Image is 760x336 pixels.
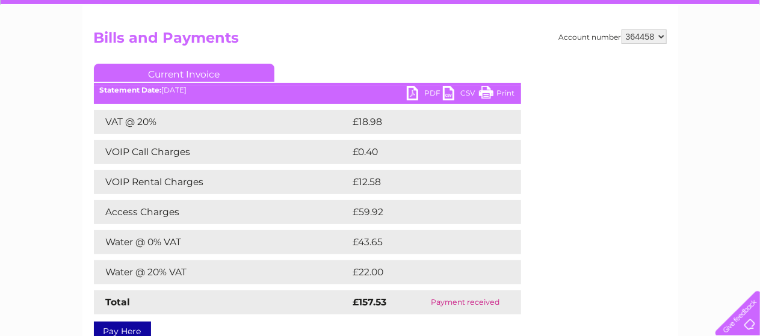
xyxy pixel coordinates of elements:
td: VOIP Call Charges [94,140,350,164]
td: £22.00 [350,260,497,284]
td: £18.98 [350,110,496,134]
td: Payment received [409,290,521,314]
td: VOIP Rental Charges [94,170,350,194]
a: Print [479,86,515,103]
td: £59.92 [350,200,497,224]
td: £43.65 [350,230,496,254]
b: Statement Date: [100,85,162,94]
td: Water @ 20% VAT [94,260,350,284]
h2: Bills and Payments [94,29,667,52]
div: Account number [559,29,667,44]
td: VAT @ 20% [94,110,350,134]
a: Current Invoice [94,64,274,82]
strong: £157.53 [353,296,387,308]
a: PDF [407,86,443,103]
td: Access Charges [94,200,350,224]
a: Contact [680,51,709,60]
td: £0.40 [350,140,493,164]
a: Blog [655,51,673,60]
strong: Total [106,296,131,308]
a: Water [548,51,571,60]
a: CSV [443,86,479,103]
td: Water @ 0% VAT [94,230,350,254]
div: Clear Business is a trading name of Verastar Limited (registered in [GEOGRAPHIC_DATA] No. 3667643... [96,7,665,58]
img: logo.png [26,31,88,68]
a: 0333 014 3131 [533,6,616,21]
a: Telecoms [612,51,648,60]
a: Log out [720,51,749,60]
a: Energy [578,51,605,60]
div: [DATE] [94,86,521,94]
td: £12.58 [350,170,496,194]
